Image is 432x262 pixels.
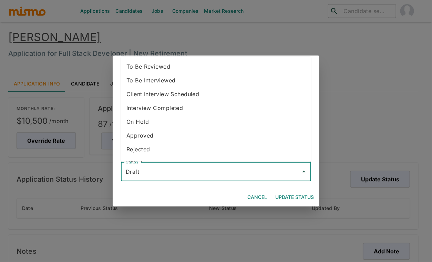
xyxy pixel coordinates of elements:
li: Withdrawn [121,156,311,170]
li: To Be Reviewed [121,60,311,73]
button: Update Status [272,191,317,204]
button: Cancel [245,191,270,204]
label: Status [126,159,138,165]
h2: Change Application Status [113,56,319,78]
li: Approved [121,129,311,142]
li: Rejected [121,142,311,156]
li: On Hold [121,115,311,129]
button: Close [299,167,309,177]
li: Interview Completed [121,101,311,115]
li: To Be Interviewed [121,73,311,87]
li: Client Interview Scheduled [121,87,311,101]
